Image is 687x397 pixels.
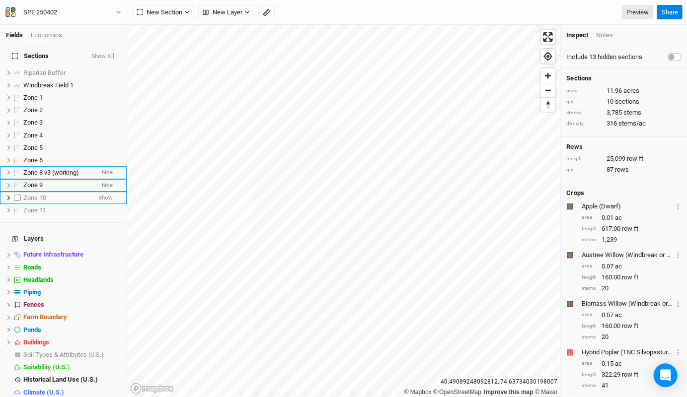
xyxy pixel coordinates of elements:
button: Crop Usage [675,298,681,309]
span: Piping [23,288,41,296]
span: Headlands [23,276,54,283]
label: Include 13 hidden sections [566,53,642,62]
span: Soil Types & Attributes (U.S.) [23,351,104,358]
div: Notes [596,31,612,40]
div: qty [566,98,601,106]
div: Biomass Willow (Windbreak or Screen) [581,299,673,308]
div: 617.00 [581,224,681,233]
span: stems [623,108,641,117]
span: Roads [23,264,41,271]
button: Zoom out [540,83,555,97]
div: 3,785 [566,108,681,117]
a: Mapbox logo [130,383,174,394]
span: acres [623,86,639,95]
div: 20 [581,284,681,293]
span: Find my location [540,49,555,64]
span: Ponds [23,326,41,333]
div: Economics [31,31,62,40]
div: 20 [581,332,681,341]
div: stems [566,109,601,117]
span: Zone 5 [23,144,43,151]
div: area [581,360,596,367]
div: area [581,311,596,319]
div: Soil Types & Attributes (U.S.) [23,351,121,359]
div: Riparian Buffer [23,69,121,77]
div: Zone 6 [23,156,121,164]
div: Buildings [23,338,121,346]
div: stems [581,333,596,341]
a: Preview [621,5,653,20]
div: Fences [23,301,121,309]
span: ac [614,311,621,320]
button: Crop Usage [675,346,681,358]
div: 25,099 [566,154,681,163]
div: 322.29 [581,370,681,379]
div: Austree Willow (Windbreak or Screen) [581,251,673,260]
button: Crop Usage [675,249,681,261]
span: Zone 9 [23,181,43,189]
div: Zone 4 [23,132,121,139]
span: Zone 2 [23,106,43,114]
span: Zone 3 [23,119,43,126]
span: New Section [137,7,182,17]
a: Maxar [534,389,557,396]
span: Suitability (U.S.) [23,363,70,371]
button: Zoom in [540,68,555,83]
div: 160.00 [581,322,681,331]
div: SPE 250402 [23,7,57,17]
span: Fences [23,301,44,308]
span: row ft [626,154,643,163]
button: SPE 250402 [5,7,122,18]
span: Future Infrastructure [23,251,83,258]
div: Ponds [23,326,121,334]
div: Piping [23,288,121,296]
div: Zone 2 [23,106,121,114]
span: Zone 10 [23,194,46,201]
div: 0.01 [581,213,681,222]
button: Show All [91,53,115,60]
div: Apple (Dwarf) [581,202,673,211]
span: Zone 6 [23,156,43,164]
div: Roads [23,264,121,271]
div: Zone 11 [23,206,121,214]
div: Open Intercom Messenger [653,363,677,387]
span: row ft [621,273,638,282]
div: 160.00 [581,273,681,282]
span: Windbreak Field 1 [23,81,74,89]
button: Reset bearing to north [540,97,555,112]
span: New Layer [203,7,242,17]
div: Zone 10 [23,194,91,202]
div: Suitability (U.S.) [23,363,121,371]
span: Zone 11 [23,206,46,214]
span: ac [614,213,621,222]
div: area [581,263,596,270]
div: length [581,371,596,379]
div: stems [581,236,596,244]
span: hide [102,167,113,179]
div: area [566,87,601,95]
span: row ft [621,370,638,379]
span: row ft [621,322,638,331]
span: stems/ac [618,119,645,128]
div: 0.07 [581,262,681,271]
a: Mapbox [404,389,431,396]
div: Zone 9 [23,181,94,189]
button: Share [657,5,682,20]
h4: Sections [566,74,681,82]
span: Zone 1 [23,94,43,101]
button: Enter fullscreen [540,30,555,44]
div: 41 [581,381,681,390]
span: sections [614,97,639,106]
div: Zone 1 [23,94,121,102]
span: Climate (U.S.) [23,389,64,396]
div: stems [581,382,596,390]
span: Buildings [23,338,49,346]
div: stems [581,285,596,292]
div: 316 [566,119,681,128]
span: Historical Land Use (U.S.) [23,376,98,383]
canvas: Map [127,25,559,397]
